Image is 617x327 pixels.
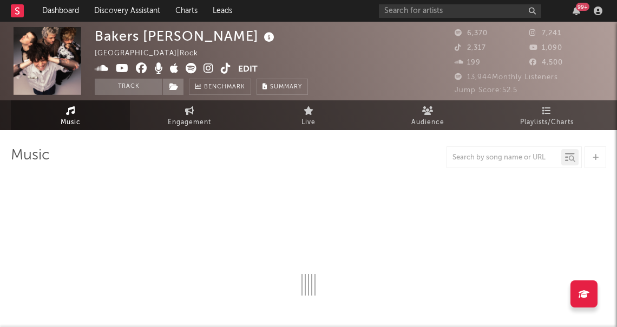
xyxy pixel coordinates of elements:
[379,4,541,18] input: Search for artists
[168,116,211,129] span: Engagement
[455,30,488,37] span: 6,370
[204,81,245,94] span: Benchmark
[301,116,316,129] span: Live
[95,47,211,60] div: [GEOGRAPHIC_DATA] | Rock
[455,44,486,52] span: 2,317
[529,30,561,37] span: 7,241
[447,153,561,162] input: Search by song name or URL
[11,100,130,130] a: Music
[455,87,517,94] span: Jump Score: 52.5
[238,63,258,76] button: Edit
[270,84,302,90] span: Summary
[189,79,251,95] a: Benchmark
[487,100,606,130] a: Playlists/Charts
[95,79,162,95] button: Track
[576,3,589,11] div: 99 +
[520,116,574,129] span: Playlists/Charts
[95,27,277,45] div: Bakers [PERSON_NAME]
[529,44,562,52] span: 1,090
[455,74,558,81] span: 13,944 Monthly Listeners
[257,79,308,95] button: Summary
[130,100,249,130] a: Engagement
[61,116,81,129] span: Music
[573,7,580,15] button: 99+
[411,116,444,129] span: Audience
[249,100,368,130] a: Live
[455,59,481,66] span: 199
[529,59,563,66] span: 4,500
[368,100,487,130] a: Audience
